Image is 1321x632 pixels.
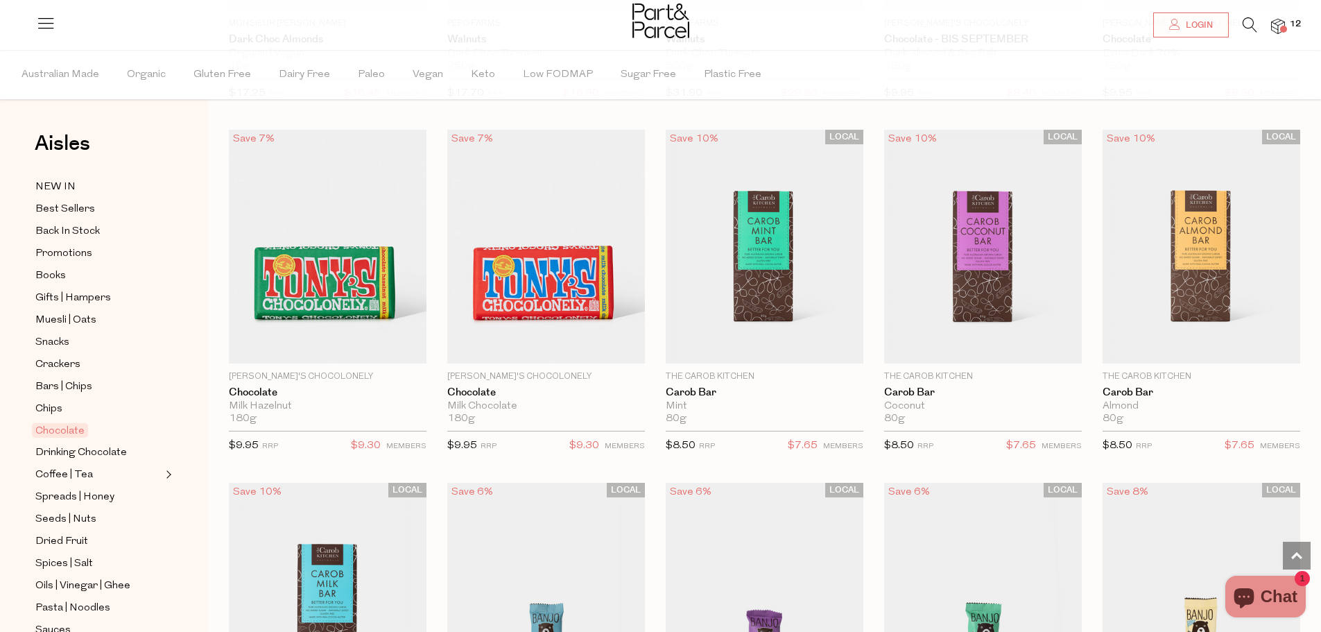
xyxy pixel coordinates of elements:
span: $8.50 [884,441,914,451]
span: $9.95 [229,441,259,451]
span: $7.65 [788,437,818,455]
a: NEW IN [35,178,162,196]
a: Spreads | Honey [35,488,162,506]
span: Chocolate [32,423,88,438]
a: Snacks [35,334,162,351]
a: Promotions [35,245,162,262]
small: RRP [699,443,715,450]
small: RRP [262,443,278,450]
div: Save 6% [666,483,716,502]
span: $7.65 [1006,437,1036,455]
a: Back In Stock [35,223,162,240]
span: LOCAL [607,483,645,497]
span: Pasta | Noodles [35,600,110,617]
small: MEMBERS [386,443,426,450]
a: Drinking Chocolate [35,444,162,461]
span: Dried Fruit [35,533,88,550]
img: Chocolate [447,130,645,363]
span: 180g [447,413,475,425]
div: Coconut [884,400,1082,413]
a: Bars | Chips [35,378,162,395]
span: 12 [1286,18,1304,31]
span: Paleo [358,51,385,99]
span: LOCAL [1044,483,1082,497]
small: MEMBERS [1042,443,1082,450]
span: Aisles [35,128,90,159]
a: Dried Fruit [35,533,162,550]
img: Part&Parcel [632,3,689,38]
a: Carob Bar [884,386,1082,399]
span: Oils | Vinegar | Ghee [35,578,130,595]
span: Coffee | Tea [35,467,93,484]
small: RRP [1136,443,1152,450]
a: Aisles [35,133,90,168]
a: Seeds | Nuts [35,511,162,528]
small: MEMBERS [1260,443,1300,450]
span: Gluten Free [193,51,251,99]
span: Low FODMAP [523,51,593,99]
span: LOCAL [1044,130,1082,144]
a: Spices | Salt [35,555,162,572]
span: Seeds | Nuts [35,511,96,528]
img: Carob Bar [666,130,863,363]
button: Expand/Collapse Coffee | Tea [162,466,172,483]
span: Snacks [35,334,69,351]
a: Login [1153,12,1229,37]
span: $9.95 [447,441,477,451]
p: [PERSON_NAME]'s Chocolonely [229,370,426,383]
a: Gifts | Hampers [35,289,162,307]
div: Save 10% [884,130,941,148]
small: RRP [481,443,497,450]
div: Save 10% [229,483,286,502]
img: Chocolate [229,130,426,363]
span: Gifts | Hampers [35,290,111,307]
small: MEMBERS [605,443,645,450]
span: $9.30 [569,437,599,455]
a: Carob Bar [1103,386,1300,399]
span: Spreads | Honey [35,489,114,506]
span: Books [35,268,66,284]
a: Oils | Vinegar | Ghee [35,577,162,595]
span: Spices | Salt [35,556,93,572]
a: Crackers [35,356,162,373]
div: Save 8% [1103,483,1152,502]
p: The Carob Kitchen [666,370,863,383]
span: $7.65 [1225,437,1254,455]
a: Carob Bar [666,386,863,399]
div: Mint [666,400,863,413]
span: LOCAL [1262,483,1300,497]
img: Carob Bar [884,130,1082,363]
span: 80g [666,413,687,425]
span: Keto [471,51,495,99]
span: LOCAL [825,483,863,497]
div: Save 10% [1103,130,1159,148]
span: $8.50 [1103,441,1132,451]
div: Save 7% [229,130,279,148]
span: Drinking Chocolate [35,445,127,461]
small: MEMBERS [823,443,863,450]
a: Chocolate [229,386,426,399]
span: NEW IN [35,179,76,196]
img: Carob Bar [1103,130,1300,363]
span: Chips [35,401,62,418]
div: Save 10% [666,130,723,148]
a: Coffee | Tea [35,466,162,484]
span: Crackers [35,357,80,373]
div: Save 6% [884,483,934,502]
a: 12 [1271,19,1285,33]
p: [PERSON_NAME]'s Chocolonely [447,370,645,383]
div: Save 6% [447,483,497,502]
div: Save 7% [447,130,497,148]
div: Milk Hazelnut [229,400,426,413]
div: Milk Chocolate [447,400,645,413]
span: Muesli | Oats [35,312,96,329]
span: $9.30 [351,437,381,455]
span: 80g [884,413,905,425]
span: Back In Stock [35,223,100,240]
inbox-online-store-chat: Shopify online store chat [1221,576,1310,621]
span: Bars | Chips [35,379,92,395]
a: Pasta | Noodles [35,599,162,617]
span: Vegan [413,51,443,99]
span: Login [1182,19,1213,31]
p: The Carob Kitchen [884,370,1082,383]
